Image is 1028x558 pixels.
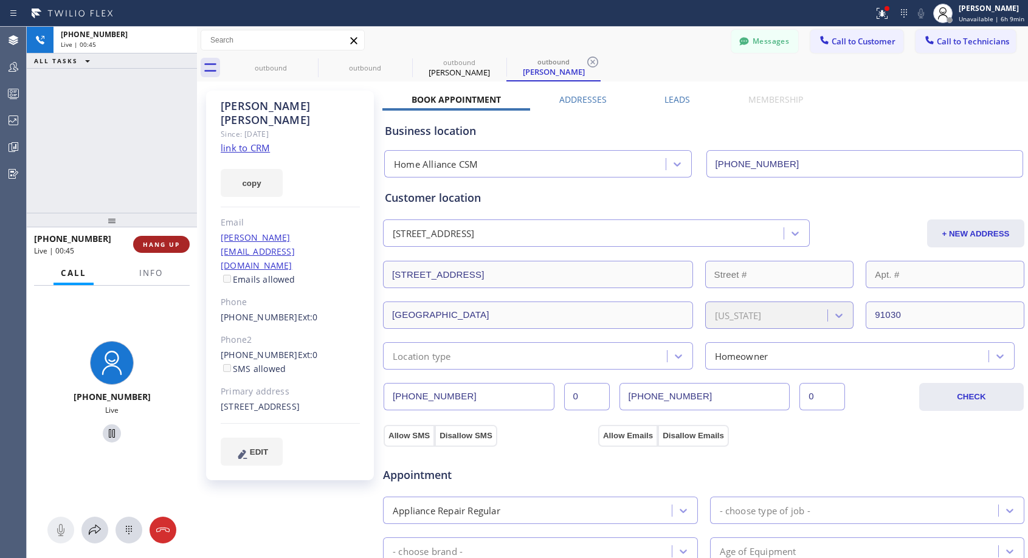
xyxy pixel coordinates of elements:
a: [PERSON_NAME][EMAIL_ADDRESS][DOMAIN_NAME] [221,232,295,271]
div: [PERSON_NAME] [508,66,599,77]
span: EDIT [250,447,268,456]
button: ALL TASKS [27,53,102,68]
span: ALL TASKS [34,57,78,65]
a: link to CRM [221,142,270,154]
span: Info [139,267,163,278]
label: Addresses [559,94,607,105]
label: Emails allowed [221,274,295,285]
button: copy [221,169,283,197]
input: Phone Number [384,383,554,410]
input: Address [383,261,693,288]
span: Ext: 0 [298,311,318,323]
button: CHECK [919,383,1024,411]
div: Appliance Repair Regular [393,503,500,517]
span: Appointment [383,467,595,483]
input: City [383,301,693,329]
button: Call to Customer [810,30,903,53]
label: Leads [664,94,690,105]
label: Book Appointment [412,94,501,105]
span: Call to Technicians [937,36,1009,47]
button: Call to Technicians [916,30,1016,53]
span: HANG UP [143,240,180,249]
div: Phone2 [221,333,360,347]
span: [PHONE_NUMBER] [74,391,151,402]
div: Location type [393,349,451,363]
div: [PERSON_NAME] [959,3,1024,13]
input: Street # [705,261,854,288]
button: Allow SMS [384,425,435,447]
input: ZIP [866,301,1024,329]
div: outbound [319,63,411,72]
input: SMS allowed [223,364,231,372]
div: Phone [221,295,360,309]
div: - choose type of job - [720,503,810,517]
button: Info [132,261,170,285]
button: Call [53,261,94,285]
div: Primary address [221,385,360,399]
div: Home Alliance CSM [394,157,478,171]
div: Since: [DATE] [221,127,360,141]
span: [PHONE_NUMBER] [34,233,111,244]
div: outbound [508,57,599,66]
input: Search [201,30,364,50]
div: Email [221,216,360,230]
input: Emails allowed [223,275,231,283]
a: [PHONE_NUMBER] [221,311,298,323]
div: Age of Equipment [720,544,796,558]
span: Call to Customer [832,36,895,47]
div: Customer location [385,190,1023,206]
input: Phone Number 2 [619,383,790,410]
span: Unavailable | 6h 9min [959,15,1024,23]
span: Live [105,405,119,415]
button: Mute [47,517,74,543]
button: + NEW ADDRESS [927,219,1024,247]
input: Apt. # [866,261,1024,288]
label: Membership [748,94,803,105]
button: EDIT [221,438,283,466]
span: Live | 00:45 [34,246,74,256]
a: [PHONE_NUMBER] [221,349,298,360]
span: Call [61,267,86,278]
div: Quentin Blackman [508,54,599,80]
button: HANG UP [133,236,190,253]
button: Messages [731,30,798,53]
button: Open dialpad [116,517,142,543]
span: [PHONE_NUMBER] [61,29,128,40]
div: [STREET_ADDRESS] [393,227,474,241]
input: Ext. 2 [799,383,845,410]
div: Quentin Blackman [413,54,505,81]
input: Phone Number [706,150,1024,177]
input: Ext. [564,383,610,410]
div: Business location [385,123,1023,139]
button: Hold Customer [103,424,121,443]
button: Open directory [81,517,108,543]
div: Homeowner [715,349,768,363]
span: Ext: 0 [298,349,318,360]
button: Hang up [150,517,176,543]
button: Mute [912,5,930,22]
div: [PERSON_NAME] [PERSON_NAME] [221,99,360,127]
button: Allow Emails [598,425,658,447]
button: Disallow SMS [435,425,497,447]
div: [PERSON_NAME] [413,67,505,78]
div: [STREET_ADDRESS] [221,400,360,414]
button: Disallow Emails [658,425,729,447]
span: Live | 00:45 [61,40,96,49]
div: outbound [413,58,505,67]
div: - choose brand - [393,544,463,558]
label: SMS allowed [221,363,286,374]
div: outbound [225,63,317,72]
